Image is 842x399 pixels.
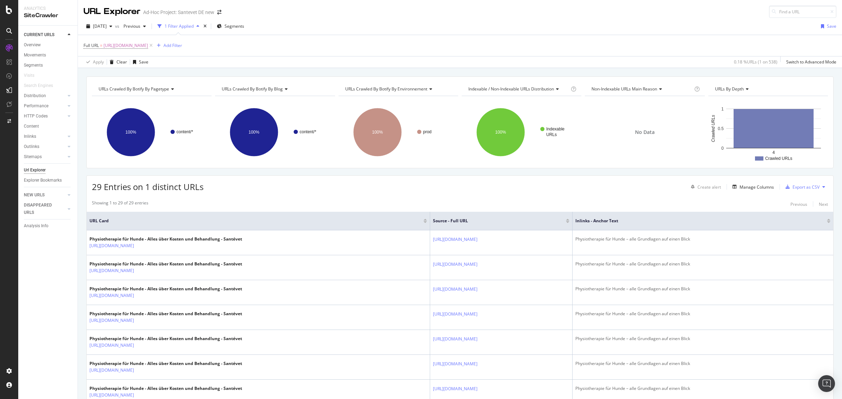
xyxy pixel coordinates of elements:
a: [URL][DOMAIN_NAME] [89,367,134,374]
a: Outlinks [24,143,66,150]
div: Inlinks [24,133,36,140]
button: Clear [107,56,127,68]
button: Add Filter [154,41,182,50]
h4: URLs Crawled By Botify By environnement [344,83,452,95]
a: NEW URLS [24,191,66,199]
a: [URL][DOMAIN_NAME] [433,236,477,243]
h4: Non-Indexable URLs Main Reason [590,83,693,95]
div: HTTP Codes [24,113,48,120]
div: Physiotherapie für Hunde – alle Grundlagen auf einen Blick [575,360,830,367]
div: Explorer Bookmarks [24,177,62,184]
a: [URL][DOMAIN_NAME] [433,336,477,343]
div: Analytics [24,6,72,12]
div: CURRENT URLS [24,31,54,39]
div: Create alert [697,184,721,190]
span: Indexable / Non-Indexable URLs distribution [468,86,554,92]
span: 2025 Sep. 16th [93,23,107,29]
span: Previous [121,23,140,29]
button: Segments [214,21,247,32]
text: 100% [126,130,136,135]
a: [URL][DOMAIN_NAME] [89,292,134,299]
svg: A chart. [708,102,827,163]
div: 1 Filter Applied [165,23,194,29]
text: Crawled URLs [710,115,715,142]
svg: A chart. [215,102,334,163]
button: [DATE] [83,21,115,32]
div: 0.18 % URLs ( 1 on 538 ) [734,59,777,65]
a: [URL][DOMAIN_NAME] [89,317,134,324]
div: URL Explorer [83,6,140,18]
button: Save [818,21,836,32]
button: Create alert [688,181,721,192]
span: URLs Crawled By Botify By pagetype [99,86,169,92]
div: Physiotherapie für Hunde – alle Grundlagen auf einen Blick [575,236,830,242]
text: 0.5 [718,126,724,131]
div: Movements [24,52,46,59]
div: Search Engines [24,82,53,89]
a: [URL][DOMAIN_NAME] [89,267,134,274]
text: 100% [372,130,383,135]
a: [URL][DOMAIN_NAME] [433,385,477,392]
div: Physiotherapie für Hunde - Alles über Kosten und Behandlung - Santévet [89,336,242,342]
div: Overview [24,41,41,49]
div: Clear [116,59,127,65]
a: [URL][DOMAIN_NAME] [433,360,477,367]
a: Sitemaps [24,153,66,161]
span: Source - Full URL [433,218,555,224]
button: Previous [790,200,807,208]
div: Ad-Hoc Project: Santevet DE new [143,9,214,16]
button: Save [130,56,148,68]
a: Analysis Info [24,222,73,230]
div: Physiotherapie für Hunde – alle Grundlagen auf einen Blick [575,286,830,292]
div: Physiotherapie für Hunde - Alles über Kosten und Behandlung - Santévet [89,385,242,392]
text: 4 [772,150,775,155]
div: SiteCrawler [24,12,72,20]
div: Outlinks [24,143,39,150]
button: Export as CSV [783,181,820,192]
span: URLs by Depth [715,86,744,92]
text: 100% [495,130,506,135]
h4: URLs Crawled By Botify By pagetype [97,83,205,95]
div: Physiotherapie für Hunde - Alles über Kosten und Behandlung - Santévet [89,360,242,367]
button: Next [819,200,828,208]
a: DISAPPEARED URLS [24,202,66,216]
text: 0 [721,146,724,151]
div: Export as CSV [793,184,820,190]
span: Segments [225,23,244,29]
span: Non-Indexable URLs Main Reason [592,86,657,92]
div: Manage Columns [740,184,774,190]
div: Switch to Advanced Mode [786,59,836,65]
button: Switch to Advanced Mode [783,56,836,68]
a: Distribution [24,92,66,100]
button: 1 Filter Applied [155,21,202,32]
div: Physiotherapie für Hunde - Alles über Kosten und Behandlung - Santévet [89,236,242,242]
span: URLs Crawled By Botify By blog [222,86,283,92]
h4: URLs by Depth [714,83,822,95]
text: Indexable [546,127,564,131]
div: Showing 1 to 29 of 29 entries [92,200,148,208]
text: 1 [721,107,724,111]
div: Physiotherapie für Hunde – alle Grundlagen auf einen Blick [575,261,830,267]
span: = [100,42,102,48]
div: arrow-right-arrow-left [217,10,221,15]
text: 100% [249,130,260,135]
a: [URL][DOMAIN_NAME] [433,311,477,318]
a: Inlinks [24,133,66,140]
svg: A chart. [339,102,457,163]
text: content/* [176,129,193,134]
a: Overview [24,41,73,49]
a: [URL][DOMAIN_NAME] [433,286,477,293]
span: URLs Crawled By Botify By environnement [345,86,427,92]
span: 29 Entries on 1 distinct URLs [92,181,203,192]
div: Save [827,23,836,29]
svg: A chart. [462,102,580,163]
h4: URLs Crawled By Botify By blog [220,83,328,95]
a: HTTP Codes [24,113,66,120]
text: prod [423,129,432,134]
span: URL Card [89,218,422,224]
div: Save [139,59,148,65]
div: Sitemaps [24,153,42,161]
div: Distribution [24,92,46,100]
